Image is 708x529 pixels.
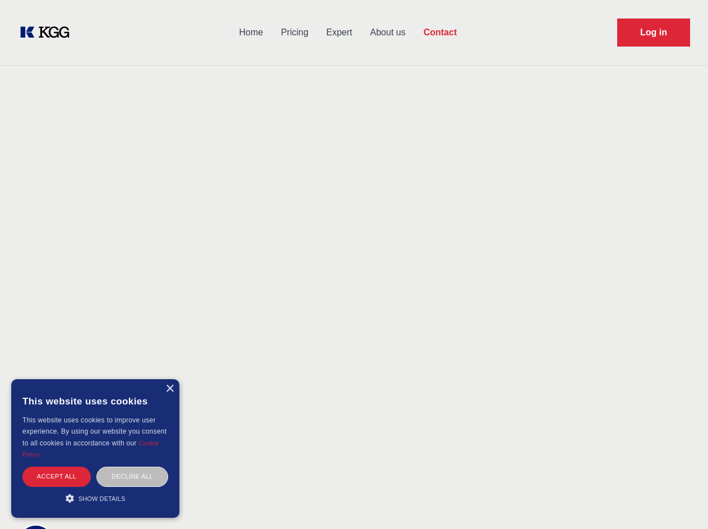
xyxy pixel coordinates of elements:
p: Any questions or remarks? Just write us a message and we will get back to you as soon as possible! [13,149,695,163]
p: [PERSON_NAME][STREET_ADDRESS], [45,297,265,311]
a: Expert [317,18,361,47]
a: Home [230,18,272,47]
label: Message [298,377,632,388]
a: Cookie Policy [22,440,159,458]
a: Contact [414,18,466,47]
a: Privacy Policy [466,456,522,466]
p: [GEOGRAPHIC_DATA], [GEOGRAPHIC_DATA] [45,311,265,324]
a: About us [361,18,414,47]
label: First Name* [298,199,456,210]
div: Show details [22,493,168,504]
a: KOL Knowledge Platform: Talk to Key External Experts (KEE) [18,24,78,42]
label: Last Name* [474,199,632,210]
p: We would love to hear from you. [45,266,265,279]
a: @knowledgegategroup [45,378,156,392]
a: Request Demo [617,19,690,47]
span: Show details [78,495,126,502]
h2: Contact [13,118,695,140]
div: Close [165,385,174,393]
iframe: Chat Widget [652,475,708,529]
h2: Contact Information [45,239,265,259]
div: I am an expert [330,301,380,312]
button: Let's talk [298,484,632,512]
div: This website uses cookies [22,388,168,415]
a: Pricing [272,18,317,47]
p: By selecting this, you agree to the and . [330,454,599,468]
span: This website uses cookies to improve user experience. By using our website you consent to all coo... [22,416,166,447]
a: [EMAIL_ADDRESS][DOMAIN_NAME] [65,358,217,371]
div: Accept all [22,467,91,486]
a: Cookie Policy [542,456,596,466]
a: [PHONE_NUMBER] [65,338,146,351]
div: Decline all [96,467,168,486]
label: Organization* [474,326,632,338]
label: Phone Number* [298,326,456,338]
label: Email* [298,249,632,260]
